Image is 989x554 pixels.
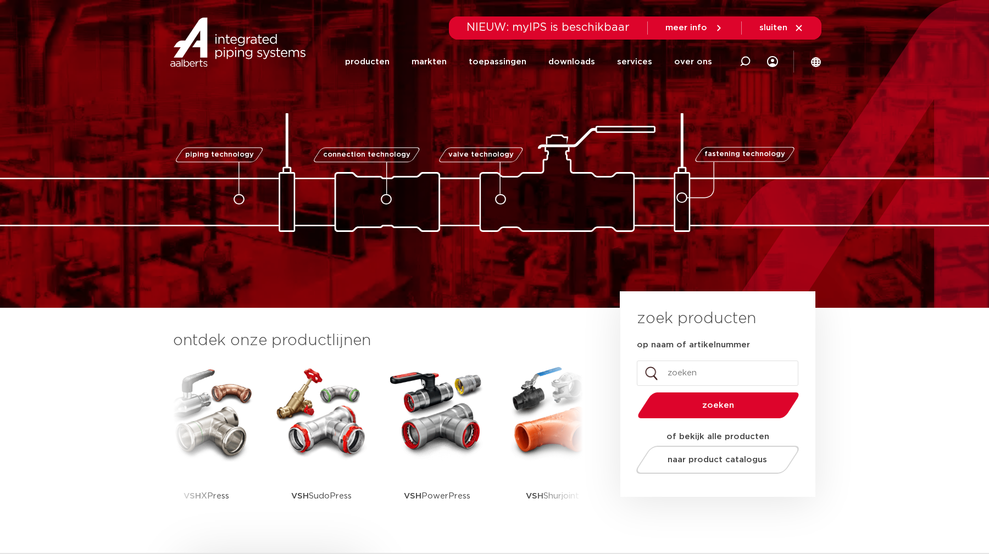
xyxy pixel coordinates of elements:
a: VSHSudoPress [272,363,371,530]
strong: VSH [184,492,201,500]
p: XPress [184,462,229,530]
span: piping technology [185,151,253,158]
span: valve technology [448,151,513,158]
a: meer info [665,23,724,33]
a: markten [412,40,447,84]
strong: of bekijk alle producten [666,433,769,441]
strong: VSH [526,492,543,500]
a: toepassingen [469,40,526,84]
a: downloads [548,40,595,84]
a: VSHShurjoint [503,363,602,530]
span: sluiten [759,24,787,32]
span: naar product catalogus [668,456,768,464]
button: zoeken [634,391,804,419]
strong: VSH [291,492,309,500]
nav: Menu [345,40,712,84]
p: SudoPress [291,462,352,530]
a: sluiten [759,23,804,33]
a: VSHPowerPress [387,363,486,530]
h3: zoek producten [637,308,756,330]
a: over ons [674,40,712,84]
input: zoeken [637,361,798,386]
span: fastening technology [704,151,785,158]
p: PowerPress [404,462,470,530]
a: producten [345,40,390,84]
a: services [617,40,652,84]
span: zoeken [666,401,771,409]
h3: ontdek onze productlijnen [173,330,583,352]
strong: VSH [404,492,421,500]
span: meer info [665,24,707,32]
label: op naam of artikelnummer [637,340,750,351]
a: naar product catalogus [634,446,802,474]
span: connection technology [323,151,410,158]
div: my IPS [767,40,778,84]
span: NIEUW: myIPS is beschikbaar [466,22,630,33]
a: VSHXPress [157,363,255,530]
p: Shurjoint [526,462,579,530]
